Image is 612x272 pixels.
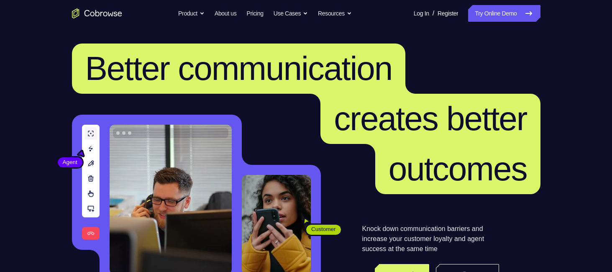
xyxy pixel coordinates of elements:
a: About us [215,5,236,22]
button: Use Cases [274,5,308,22]
button: Product [178,5,205,22]
p: Knock down communication barriers and increase your customer loyalty and agent success at the sam... [362,224,499,254]
a: Log In [414,5,429,22]
a: Pricing [246,5,263,22]
span: creates better [334,100,527,137]
a: Register [438,5,458,22]
a: Go to the home page [72,8,122,18]
span: outcomes [389,150,527,187]
a: Try Online Demo [468,5,540,22]
button: Resources [318,5,352,22]
span: Better communication [85,50,392,87]
span: / [433,8,434,18]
